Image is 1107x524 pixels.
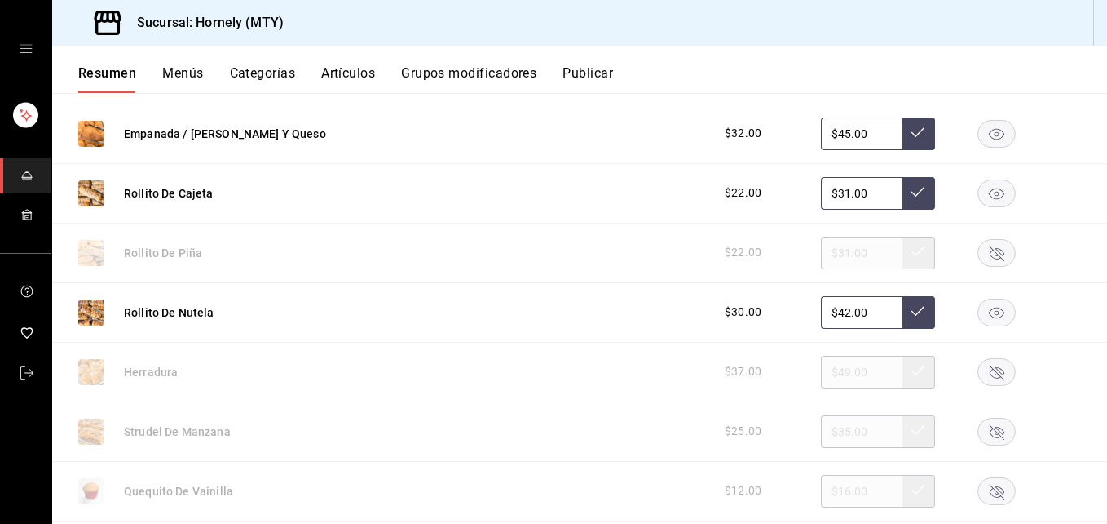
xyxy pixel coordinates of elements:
[725,184,761,202] span: $22.00
[124,304,214,321] button: Rollito De Nutela
[401,65,536,93] button: Grupos modificadores
[78,121,104,147] img: Preview
[78,65,1107,93] div: navigation tabs
[562,65,613,93] button: Publicar
[124,13,284,33] h3: Sucursal: Hornely (MTY)
[162,65,203,93] button: Menús
[821,296,902,329] input: Sin ajuste
[78,300,104,326] img: Preview
[725,304,761,321] span: $30.00
[78,180,104,206] img: Preview
[725,125,761,142] span: $32.00
[124,185,214,202] button: Rollito De Cajeta
[821,177,902,210] input: Sin ajuste
[321,65,375,93] button: Artículos
[20,42,33,56] button: open drawer
[124,126,326,142] button: Empanada / [PERSON_NAME] Y Queso
[78,65,136,93] button: Resumen
[821,118,902,150] input: Sin ajuste
[230,65,296,93] button: Categorías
